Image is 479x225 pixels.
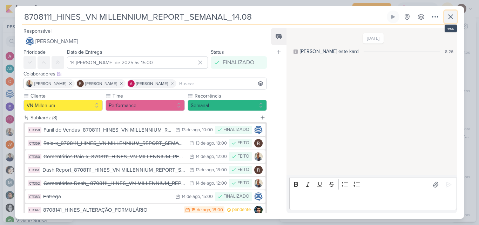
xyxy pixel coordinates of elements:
label: Time [112,92,185,100]
img: Rafael Dornelles [254,139,263,147]
div: Entrega [43,193,172,201]
div: Dash Report_8708111_HINES_VN MILLENNIUM_REPORT_SEMANAL_14.08 [42,166,186,174]
button: CT1363 Entrega 14 de ago , 15:00 FINALIZADO [25,190,265,203]
button: Semanal [188,100,267,111]
div: CT1397 [28,207,41,213]
div: 15 de ago [191,208,210,212]
button: CT1359 Raio-x_8708111_HINES_VN MILLENNIUM_REPORT_SEMANAL_14.08 13 de ago , 18:00 FEITO [25,137,265,150]
label: Responsável [23,28,52,34]
img: Caroline Traven De Andrade [254,126,263,134]
span: [PERSON_NAME] [35,37,78,46]
div: 13 de ago [196,141,214,146]
div: Comentários Raio-x_8708111_HINES_VN MILLENNIUM_REPORT_SEMANAL_14.08 [43,153,186,161]
img: Caroline Traven De Andrade [254,192,263,201]
label: Data de Entrega [67,49,102,55]
div: Editor toolbar [289,178,457,191]
label: Recorrência [194,92,267,100]
div: Editor editing area: main [289,191,457,210]
div: 13 de ago [182,128,200,132]
div: CT1360 [28,154,41,159]
div: Ligar relógio [390,14,396,20]
button: CT1362 Comentários Dash_ 8708111_HINES_VN MILLENNIUM_REPORT_SEMANAL_14.08 14 de ago , 12:00 FEITO [25,177,265,190]
img: Iara Santos [254,179,263,187]
div: , 12:00 [214,154,227,159]
div: CT1362 [28,180,41,186]
div: CT1363 [28,194,41,199]
span: [PERSON_NAME] [85,80,117,87]
img: Iara Santos [26,80,33,87]
img: Rafael Dornelles [254,166,263,174]
div: FINALIZADO [223,126,249,133]
button: CT1361 Dash Report_8708111_HINES_VN MILLENNIUM_REPORT_SEMANAL_14.08 13 de ago , 18:00 FEITO [25,164,265,176]
div: , 15:00 [200,194,213,199]
label: Prioridade [23,49,46,55]
div: 14 de ago [196,181,214,186]
div: Subkardz (8) [31,114,257,121]
button: VN Millenium [23,100,103,111]
div: 8:26 [445,48,453,55]
input: Kard Sem Título [22,11,385,23]
button: CT1358 Funil de Vendas_8708111_HINES_VN MILLENNIUM_REPORT_SEMANAL_14.08 13 de ago , 10:00 FINALIZADO [25,124,265,136]
button: CT1360 Comentários Raio-x_8708111_HINES_VN MILLENNIUM_REPORT_SEMANAL_14.08 14 de ago , 12:00 FEITO [25,150,265,163]
div: FEITO [237,140,249,147]
button: CT1397 8708141_HINES_ALTERAÇÃO_FORMULÁRIO 15 de ago , 18:00 pendente [25,204,265,216]
div: Funil de Vendas_8708111_HINES_VN MILLENNIUM_REPORT_SEMANAL_14.08 [43,126,172,134]
button: [PERSON_NAME] [23,35,267,48]
div: 14 de ago [196,154,214,159]
div: FEITO [237,153,249,160]
div: FINALIZADO [223,193,249,200]
div: esc [445,25,457,32]
label: Status [211,49,224,55]
div: 14 de ago [182,194,200,199]
img: Alessandra Gomes [128,80,135,87]
div: , 18:00 [214,141,227,146]
div: [PERSON_NAME] este kard [300,48,359,55]
span: [PERSON_NAME] [136,80,168,87]
span: [PERSON_NAME] [34,80,66,87]
div: , 12:00 [214,181,227,186]
img: Nelito Junior [254,206,263,214]
div: FEITO [237,180,249,187]
button: Performance [106,100,185,111]
input: Select a date [67,56,208,69]
div: , 18:00 [214,168,227,172]
img: Iara Santos [254,152,263,161]
div: FINALIZADO [223,58,254,67]
img: Caroline Traven De Andrade [26,37,34,46]
div: Raio-x_8708111_HINES_VN MILLENNIUM_REPORT_SEMANAL_14.08 [43,139,186,147]
label: Cliente [30,92,103,100]
div: Comentários Dash_ 8708111_HINES_VN MILLENNIUM_REPORT_SEMANAL_14.08 [43,179,186,187]
div: Colaboradores [23,70,267,78]
img: Rafael Dornelles [77,80,84,87]
div: CT1361 [28,167,40,173]
div: CT1358 [28,127,41,133]
div: , 18:00 [210,208,223,212]
div: , 10:00 [200,128,213,132]
div: CT1359 [28,140,41,146]
div: FEITO [237,166,249,173]
button: FINALIZADO [211,56,267,69]
div: 13 de ago [196,168,214,172]
input: Buscar [178,79,265,88]
div: 8708141_HINES_ALTERAÇÃO_FORMULÁRIO [43,206,180,214]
